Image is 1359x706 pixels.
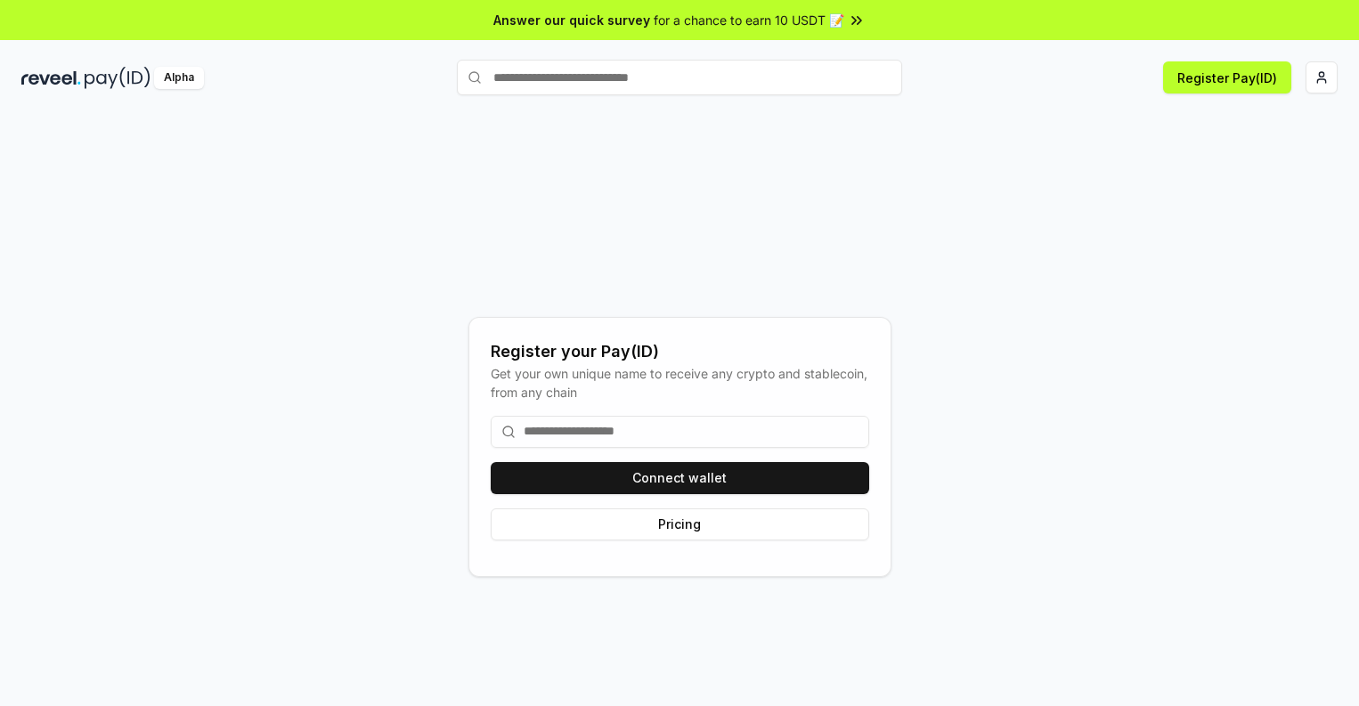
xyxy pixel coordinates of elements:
div: Get your own unique name to receive any crypto and stablecoin, from any chain [491,364,869,402]
button: Register Pay(ID) [1163,61,1291,93]
button: Pricing [491,508,869,540]
button: Connect wallet [491,462,869,494]
span: for a chance to earn 10 USDT 📝 [654,11,844,29]
span: Answer our quick survey [493,11,650,29]
div: Alpha [154,67,204,89]
img: pay_id [85,67,151,89]
img: reveel_dark [21,67,81,89]
div: Register your Pay(ID) [491,339,869,364]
